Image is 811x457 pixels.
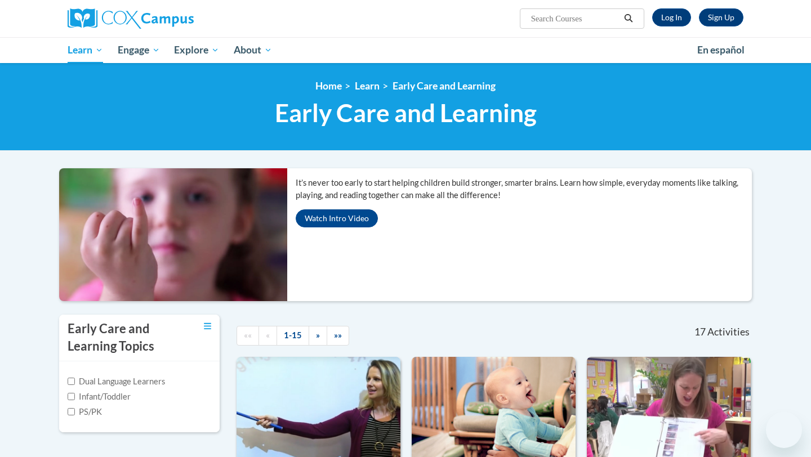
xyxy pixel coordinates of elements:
a: Log In [652,8,691,26]
span: Engage [118,43,160,57]
a: En español [690,38,752,62]
button: Watch Intro Video [296,209,378,227]
a: 1-15 [277,326,309,346]
span: Learn [68,43,103,57]
a: Explore [167,37,226,63]
button: Search [620,12,637,25]
a: Engage [110,37,167,63]
span: Early Care and Learning [275,98,537,128]
div: Main menu [51,37,760,63]
iframe: Button to launch messaging window [766,412,802,448]
span: 17 [694,326,706,338]
span: « [266,330,270,340]
span: Activities [707,326,750,338]
a: Next [309,326,327,346]
a: Previous [259,326,277,346]
a: About [226,37,279,63]
label: Dual Language Learners [68,375,165,388]
span: En español [697,44,745,56]
a: Learn [60,37,110,63]
label: PS/PK [68,406,102,418]
a: End [327,326,349,346]
a: Learn [355,80,380,92]
span: » [316,330,320,340]
input: Checkbox for Options [68,393,75,400]
span: «« [244,330,252,340]
h3: Early Care and Learning Topics [68,320,175,355]
input: Search Courses [530,12,620,25]
a: Begining [237,326,259,346]
label: Infant/Toddler [68,391,131,403]
span: Explore [174,43,219,57]
p: It’s never too early to start helping children build stronger, smarter brains. Learn how simple, ... [296,177,752,201]
a: Early Care and Learning [393,80,496,92]
a: Cox Campus [68,8,282,29]
input: Checkbox for Options [68,378,75,385]
a: Register [699,8,743,26]
span: »» [334,330,342,340]
input: Checkbox for Options [68,408,75,415]
img: Cox Campus [68,8,194,29]
a: Home [315,80,342,92]
a: Toggle collapse [204,320,211,333]
span: About [234,43,272,57]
